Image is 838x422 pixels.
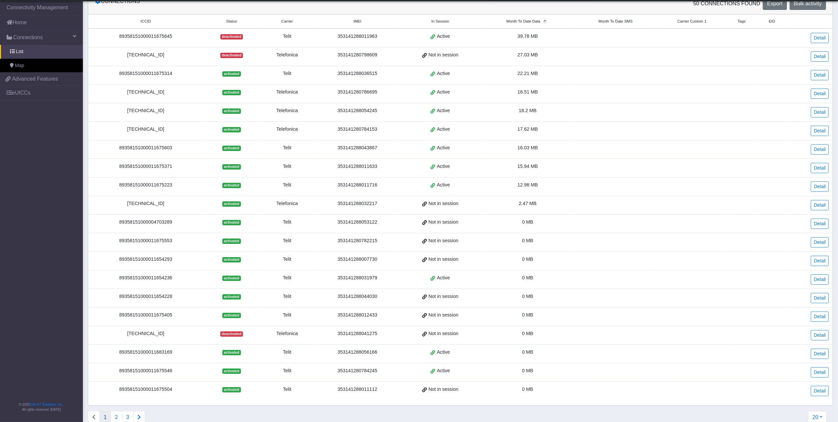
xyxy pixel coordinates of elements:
div: 353141288012433 [318,312,396,319]
div: [TECHNICAL_ID] [92,126,199,133]
div: Telit [264,274,310,282]
span: Active [437,107,450,114]
a: Detail [811,181,829,192]
div: 89358151000011675314 [92,70,199,77]
div: Telefonica [264,51,310,59]
div: Telefonica [264,330,310,337]
div: 353141288054245 [318,107,396,114]
div: 89358151000011654228 [92,293,199,300]
div: Telefonica [264,200,310,207]
span: IMEI [354,19,362,24]
div: Telit [264,219,310,226]
span: activated [222,183,241,188]
a: Detail [811,70,829,80]
div: Telit [264,386,310,393]
a: Detail [811,386,829,396]
span: Active [437,349,450,356]
span: activated [222,257,241,262]
span: activated [222,201,241,207]
span: Tags [738,19,746,24]
div: [TECHNICAL_ID] [92,89,199,96]
span: 0 MB [522,331,533,336]
div: 353141288011633 [318,163,396,170]
span: activated [222,90,241,95]
div: 353141280784245 [318,367,396,375]
span: Not in session [428,219,458,226]
span: activated [222,276,241,281]
a: Detail [811,163,829,173]
span: Connections [13,34,43,41]
div: 89358151000011675603 [92,144,199,152]
span: EID [769,19,775,24]
div: Telit [264,70,310,77]
span: activated [222,294,241,300]
span: Export [767,1,782,6]
div: [TECHNICAL_ID] [92,330,199,337]
span: Active [437,89,450,96]
div: Telit [264,33,310,40]
span: Active [437,163,450,170]
span: 0 MB [522,312,533,317]
div: 89358151000011683169 [92,349,199,356]
div: 89358151000004703289 [92,219,199,226]
a: Detail [811,33,829,43]
span: Bulk activity [794,1,822,6]
span: 0 MB [522,387,533,392]
a: Detail [811,330,829,340]
span: Carrier [281,19,293,24]
div: 353141288041275 [318,330,396,337]
span: Not in session [428,256,458,263]
div: 353141280782215 [318,237,396,245]
span: activated [222,108,241,114]
span: Month To Date Data [507,19,540,24]
span: activated [222,127,241,132]
span: 27.03 MB [518,52,538,57]
div: Telit [264,293,310,300]
div: 353141288031979 [318,274,396,282]
span: deactivated [220,53,243,58]
div: 353141280784153 [318,126,396,133]
a: Telit IoT Solutions, Inc. [30,403,63,406]
a: Detail [811,144,829,155]
span: Active [437,274,450,282]
span: activated [222,239,241,244]
a: Detail [811,312,829,322]
div: 89358151000011654293 [92,256,199,263]
span: Active [437,144,450,152]
div: 353141288044030 [318,293,396,300]
span: activated [222,350,241,355]
span: Not in session [428,386,458,393]
div: [TECHNICAL_ID] [92,51,199,59]
div: Telefonica [264,89,310,96]
div: 353141288043867 [318,144,396,152]
a: Detail [811,51,829,62]
a: Detail [811,126,829,136]
a: Detail [811,367,829,378]
span: activated [222,71,241,77]
span: Map [15,62,24,69]
span: Active [437,126,450,133]
span: 18.51 MB [518,89,538,95]
div: Telit [264,181,310,189]
a: Detail [811,107,829,117]
span: Not in session [428,51,458,59]
div: Telefonica [264,126,310,133]
div: 353141288007730 [318,256,396,263]
span: 0 MB [522,349,533,355]
span: List [16,48,23,55]
span: 16.03 MB [518,145,538,150]
span: In Session [431,19,449,24]
div: 353141288011963 [318,33,396,40]
span: Not in session [428,293,458,300]
span: Active [437,70,450,77]
div: 353141288011112 [318,386,396,393]
div: Telit [264,144,310,152]
span: 0 MB [522,275,533,280]
div: Telit [264,367,310,375]
span: Not in session [428,200,458,207]
span: 17.62 MB [518,126,538,132]
span: Month To Date SMS [598,19,633,24]
a: Detail [811,349,829,359]
div: 353141288053122 [318,219,396,226]
span: 22.21 MB [518,71,538,76]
